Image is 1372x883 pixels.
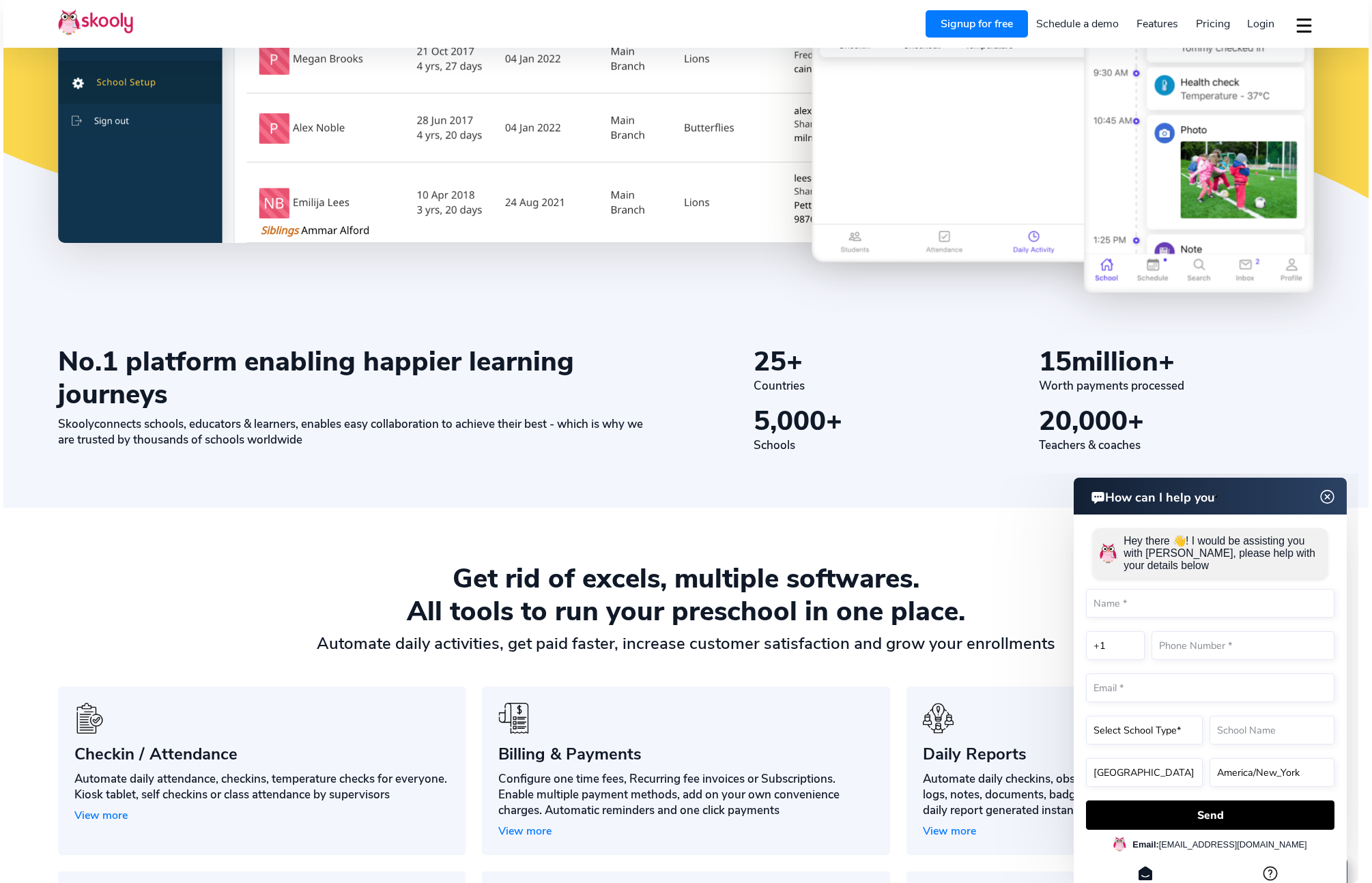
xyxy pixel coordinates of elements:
[58,416,94,432] span: Skooly
[58,9,133,35] img: Skooly
[754,345,1029,378] div: +
[1039,345,1314,378] div: million+
[1039,405,1314,437] div: +
[74,703,105,734] img: icon-benefits-9
[482,686,889,855] a: icon-benefits-10Billing & PaymentsConfigure one time fees, Recurring fee invoices or Subscription...
[498,824,552,839] span: View more
[754,378,1029,394] div: Countries
[754,403,826,439] span: 5,000
[1039,403,1128,439] span: 20,000
[923,824,976,839] span: View more
[58,345,655,411] div: No.1 platform enabling happier learning journeys
[906,686,1314,855] a: icon-benefits-7Daily ReportsAutomate daily checkins, observations and records. Photos, activity l...
[926,10,1028,38] a: Signup for free
[754,437,1029,453] div: Schools
[58,686,466,855] a: icon-benefits-9Checkin / AttendanceAutomate daily attendance, checkins, temperature checks for ev...
[1028,13,1128,35] a: Schedule a demo
[58,595,1314,628] div: All tools to run your preschool in one place.
[1294,10,1314,41] button: dropdown menu
[74,808,128,823] span: View more
[923,703,954,734] img: icon-benefits-7
[58,562,1314,595] div: Get rid of excels, multiple softwares.
[1247,16,1274,31] span: Login
[1187,13,1239,35] a: Pricing
[1128,13,1187,35] a: Features
[754,405,1029,437] div: +
[923,744,1298,764] div: Daily Reports
[58,633,1314,654] div: Automate daily activities, get paid faster, increase customer satisfaction and grow your enrollments
[74,771,449,802] div: Automate daily attendance, checkins, temperature checks for everyone. Kiosk tablet, self checkins...
[923,771,1298,818] div: Automate daily checkins, observations and records. Photos, activity logs, notes, documents, badge...
[498,744,873,764] div: Billing & Payments
[74,744,449,764] div: Checkin / Attendance
[1039,343,1072,380] span: 15
[498,703,529,734] img: icon-benefits-10
[58,416,655,448] div: connects schools, educators & learners, enables easy collaboration to achieve their best - which ...
[754,343,786,380] span: 25
[498,771,873,818] div: Configure one time fees, Recurring fee invoices or Subscriptions. Enable multiple payment methods...
[1039,437,1314,453] div: Teachers & coaches
[1039,378,1314,394] div: Worth payments processed
[1196,16,1230,31] span: Pricing
[1238,13,1283,35] a: Login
